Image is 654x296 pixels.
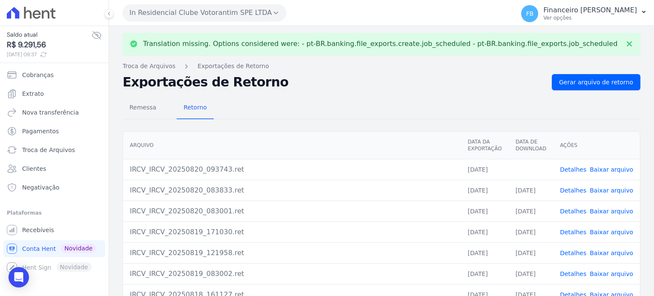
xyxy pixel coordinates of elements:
a: Gerar arquivo de retorno [552,74,640,90]
a: Retorno [177,97,214,119]
span: Novidade [61,244,96,253]
td: [DATE] [461,242,508,263]
a: Detalhes [560,229,586,236]
a: Clientes [3,160,105,177]
button: In Residencial Clube Votorantim SPE LTDA [123,4,286,21]
a: Remessa [123,97,163,119]
td: [DATE] [509,242,553,263]
a: Negativação [3,179,105,196]
span: Negativação [22,183,60,192]
td: [DATE] [509,180,553,201]
p: Ver opções [543,14,637,21]
div: IRCV_IRCV_20250820_083833.ret [130,185,454,195]
span: Extrato [22,89,44,98]
th: Ações [553,132,640,159]
span: Pagamentos [22,127,59,135]
td: [DATE] [509,221,553,242]
a: Detalhes [560,166,586,173]
h2: Exportações de Retorno [123,76,545,88]
div: IRCV_IRCV_20250820_083001.ret [130,206,454,216]
td: [DATE] [461,159,508,180]
span: Conta Hent [22,244,56,253]
div: IRCV_IRCV_20250820_093743.ret [130,164,454,175]
td: [DATE] [509,263,553,284]
span: [DATE] 09:37 [7,51,92,58]
nav: Breadcrumb [123,62,640,71]
a: Conta Hent Novidade [3,240,105,257]
div: IRCV_IRCV_20250819_083002.ret [130,269,454,279]
span: Retorno [178,99,212,116]
div: Plataformas [7,208,102,218]
a: Nova transferência [3,104,105,121]
p: Translation missing. Options considered were: - pt-BR.banking.file_exports.create.job_scheduled -... [143,40,617,48]
p: Financeiro [PERSON_NAME] [543,6,637,14]
a: Detalhes [560,187,586,194]
a: Baixar arquivo [590,229,633,236]
a: Baixar arquivo [590,208,633,215]
button: FB Financeiro [PERSON_NAME] Ver opções [514,2,654,26]
th: Data da Exportação [461,132,508,159]
a: Baixar arquivo [590,250,633,256]
span: Remessa [124,99,161,116]
a: Baixar arquivo [590,187,633,194]
a: Detalhes [560,270,586,277]
span: Troca de Arquivos [22,146,75,154]
td: [DATE] [461,263,508,284]
th: Arquivo [123,132,461,159]
a: Recebíveis [3,221,105,239]
td: [DATE] [461,180,508,201]
div: IRCV_IRCV_20250819_121958.ret [130,248,454,258]
a: Detalhes [560,250,586,256]
nav: Sidebar [7,66,102,276]
a: Pagamentos [3,123,105,140]
a: Cobranças [3,66,105,83]
td: [DATE] [461,201,508,221]
div: Open Intercom Messenger [9,267,29,287]
a: Detalhes [560,208,586,215]
span: Nova transferência [22,108,79,117]
span: Gerar arquivo de retorno [559,78,633,86]
a: Troca de Arquivos [3,141,105,158]
div: IRCV_IRCV_20250819_171030.ret [130,227,454,237]
span: Recebíveis [22,226,54,234]
a: Baixar arquivo [590,270,633,277]
span: Saldo atual [7,30,92,39]
th: Data de Download [509,132,553,159]
a: Troca de Arquivos [123,62,175,71]
a: Extrato [3,85,105,102]
td: [DATE] [461,221,508,242]
span: FB [526,11,534,17]
a: Exportações de Retorno [198,62,269,71]
span: Clientes [22,164,46,173]
span: R$ 9.291,56 [7,39,92,51]
span: Cobranças [22,71,54,79]
a: Baixar arquivo [590,166,633,173]
td: [DATE] [509,201,553,221]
